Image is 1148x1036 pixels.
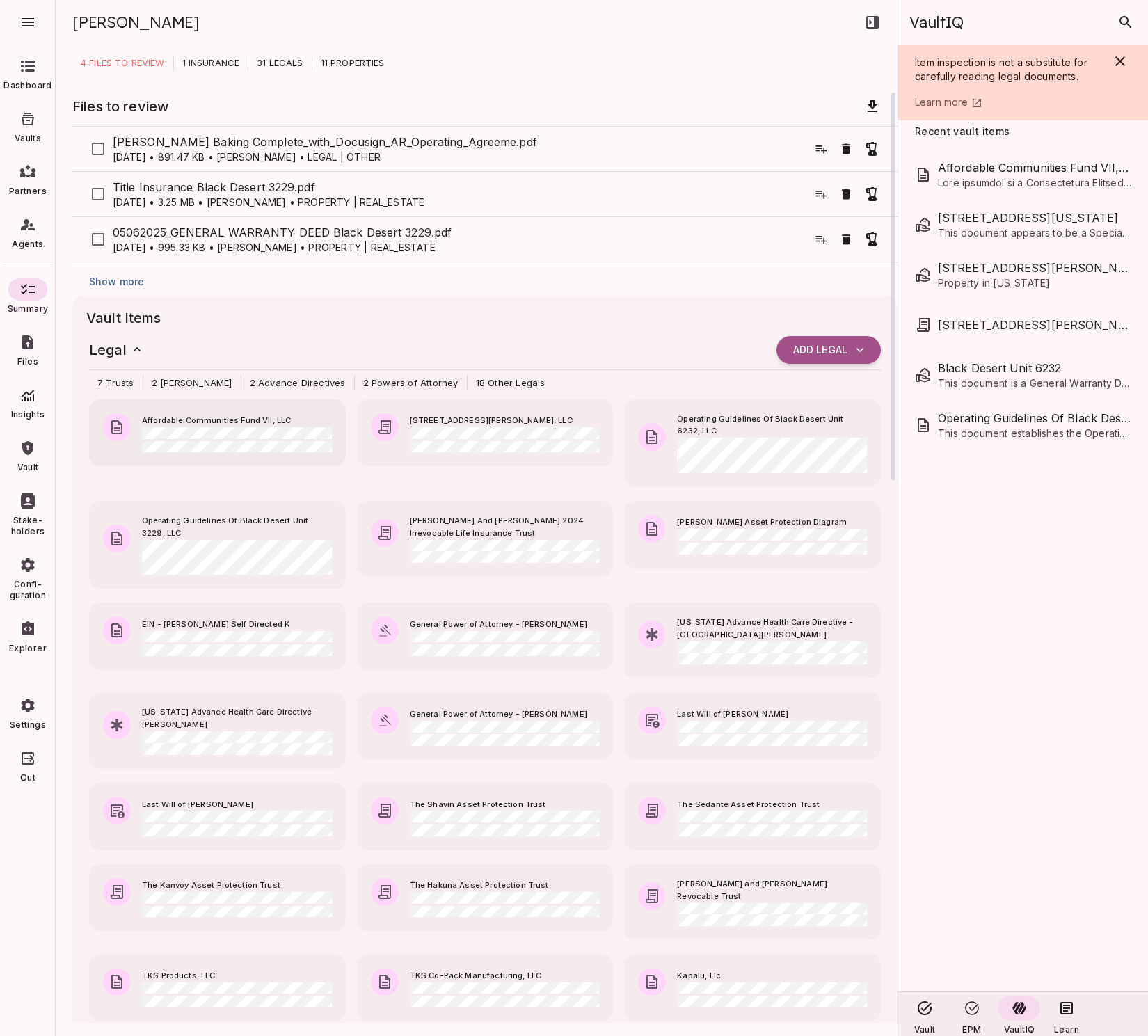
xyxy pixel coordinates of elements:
[915,150,1131,200] div: Affordable Communities Fund VII, LLCLore ipsumdol si a Consectetura Elitsed doe Temporinci Utlabo...
[72,56,173,70] p: 4 FILES TO REVIEW
[355,376,467,390] span: 2 Powers of Attorney
[938,376,1131,390] span: This document is a General Warranty Deed recording the transfer of a residential unit in the [GEO...
[808,136,834,161] button: Add Other Legal
[915,250,1131,300] div: [STREET_ADDRESS][PERSON_NAME]Property in [US_STATE]
[72,172,898,216] div: Title Insurance Black Desert 3229.pdf[DATE] • 3.25 MB • [PERSON_NAME] • PROPERTY | REAL_ESTATE
[624,692,881,760] button: Last Will of [PERSON_NAME]
[142,970,332,982] span: TKS Products, LLC
[113,134,808,150] span: [PERSON_NAME] Baking Complete_with_Docusign_AR_Operating_Agreeme.pdf
[3,80,51,91] span: Dashboard
[89,339,144,361] h6: Legal
[677,708,867,721] span: Last Will of [PERSON_NAME]
[113,150,808,164] p: [DATE] • 891.47 KB • [PERSON_NAME] • LEGAL | OTHER
[72,13,200,32] span: [PERSON_NAME]
[677,413,867,438] span: Operating Guidelines Of Black Desert Unit 6232, LLC
[624,954,881,1021] button: Kapalu, Llc
[89,692,346,768] button: [US_STATE] Advance Health Care Directive - [PERSON_NAME]
[86,307,884,329] span: Vault Items
[142,879,332,892] span: The Kanvoy Asset Protection Trust
[938,276,1131,290] span: Property in [US_STATE]
[10,719,46,731] span: Settings
[75,329,895,397] div: Legal ADD Legal7 Trusts2 [PERSON_NAME]2 Advance Directives2 Powers of Attorney18 Other Legals
[357,783,614,850] button: The Shavin Asset Protection Trust
[677,516,867,529] span: [PERSON_NAME] Asset Protection Diagram
[624,603,881,678] button: [US_STATE] Advance Health Care Directive - [GEOGRAPHIC_DATA][PERSON_NAME]
[962,1024,981,1035] span: EPM
[3,409,53,420] span: Insights
[17,356,38,367] span: Files
[915,400,1131,450] div: Operating Guidelines Of Black Desert Unit 6232, LLCThis document establishes the Operating Guidel...
[3,378,53,427] div: Insights
[938,410,1131,427] span: Operating Guidelines Of Black Desert Unit 6232, LLC
[410,415,600,427] span: [STREET_ADDRESS][PERSON_NAME], LLC
[808,227,834,252] button: Add Real Estate
[938,360,1131,376] span: Black Desert Unit 6232
[89,954,346,1021] button: TKS Products, LLC
[410,619,600,631] span: General Power of Attorney - [PERSON_NAME]
[834,136,859,161] button: Remove
[915,350,1131,400] div: Black Desert Unit 6232This document is a General Warranty Deed recording the transfer of a reside...
[142,799,332,811] span: Last Will of [PERSON_NAME]
[89,501,346,589] button: Operating Guidelines Of Black Desert Unit 3229, LLC
[89,864,346,932] button: The Kanvoy Asset Protection Trust
[357,603,614,670] button: General Power of Attorney - [PERSON_NAME]
[468,376,554,390] span: 18 Other Legals
[624,864,881,940] button: [PERSON_NAME] and [PERSON_NAME] Revocable Trust
[8,303,48,314] span: Summary
[15,133,41,144] span: Vaults
[410,515,600,540] span: [PERSON_NAME] And [PERSON_NAME] 2024 Irrevocable Life Insurance Trust
[72,127,898,171] div: [PERSON_NAME] Baking Complete_with_Docusign_AR_Operating_Agreeme.pdf[DATE] • 891.47 KB • [PERSON_...
[357,501,614,577] button: [PERSON_NAME] And [PERSON_NAME] 2024 Irrevocable Life Insurance Trust
[174,56,248,70] p: 1 INSURANCE
[72,268,161,296] button: Show more
[89,399,346,467] button: Affordable Communities Fund VII, LLC
[20,772,35,783] span: Out
[357,399,614,467] button: [STREET_ADDRESS][PERSON_NAME], LLC
[410,799,600,811] span: The Shavin Asset Protection Trust
[624,501,881,568] button: [PERSON_NAME] Asset Protection Diagram
[410,970,600,982] span: TKS Co-Pack Manufacturing, LLC
[938,159,1131,176] span: Affordable Communities Fund VII, LLC
[9,186,47,197] span: Partners
[241,376,354,390] span: 2 Advance Directives
[410,708,600,721] span: General Power of Attorney - [PERSON_NAME]
[915,56,1090,82] span: Item inspection is not a substitute for carefully reading legal documents.
[9,643,47,654] span: Explorer
[12,239,43,250] span: Agents
[89,376,143,390] span: 7 Trusts
[859,93,886,120] button: Download files
[677,878,867,903] span: [PERSON_NAME] and [PERSON_NAME] Revocable Trust
[624,399,881,487] button: Operating Guidelines Of Black Desert Unit 6232, LLC
[248,56,311,70] p: 31 LEGALS
[938,176,1131,190] span: Lore ipsumdol si a Consectetura Elitsed doe Temporinci Utlaboreetd Magn ALI, ENI, a Mini veniamq ...
[915,95,1098,109] a: Learn more
[914,1024,936,1035] span: Vault
[624,783,881,850] button: The Sedante Asset Protection Trust
[938,427,1131,440] span: This document establishes the Operating Guidelines for Black Desert Unit 6232, LLC, a limited lia...
[113,179,808,196] span: Title Insurance Black Desert 3229.pdf
[938,260,1131,276] span: 12207 N Camino Del Fierro
[410,879,600,892] span: The Hakuna Asset Protection Trust
[113,196,808,209] p: [DATE] • 3.25 MB • [PERSON_NAME] • PROPERTY | REAL_ESTATE
[357,864,614,932] button: The Hakuna Asset Protection Trust
[909,13,963,32] span: VaultIQ
[915,96,968,108] span: Learn more
[677,616,867,641] span: [US_STATE] Advance Health Care Directive - [GEOGRAPHIC_DATA][PERSON_NAME]
[357,954,614,1021] button: TKS Co-Pack Manufacturing, LLC
[357,692,614,760] button: General Power of Attorney - [PERSON_NAME]
[89,276,144,288] span: Show more
[915,126,1010,138] span: Recent vault items
[17,462,39,473] span: Vault
[938,317,1131,333] span: 12207 N Camino del Fierro, LLC
[938,226,1131,240] span: This document appears to be a Special Warranty Deed related to the transfer of a residential prop...
[1054,1024,1079,1035] span: Learn
[915,200,1131,250] div: [STREET_ADDRESS][US_STATE]This document appears to be a Special Warranty Deed related to the tran...
[677,970,867,982] span: Kapalu, Llc
[808,182,834,207] button: Add Real Estate
[72,217,898,262] div: 05062025_GENERAL WARRANTY DEED Black Desert 3229.pdf[DATE] • 995.33 KB • [PERSON_NAME] • PROPERTY...
[89,783,346,850] button: Last Will of [PERSON_NAME]
[142,619,332,631] span: EIN - [PERSON_NAME] Self Directed K
[677,799,867,811] span: The Sedante Asset Protection Trust
[113,224,808,241] span: 05062025_GENERAL WARRANTY DEED Black Desert 3229.pdf
[915,307,1131,343] div: [STREET_ADDRESS][PERSON_NAME], LLC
